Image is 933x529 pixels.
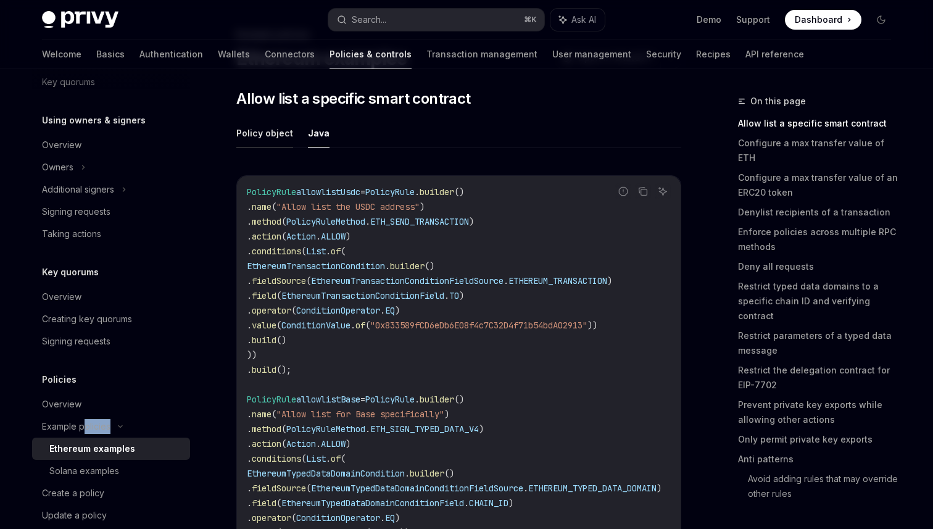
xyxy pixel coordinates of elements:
[247,512,252,523] span: .
[42,372,77,387] h5: Policies
[504,275,508,286] span: .
[247,423,252,435] span: .
[296,186,360,198] span: allowlistUsdc
[247,231,252,242] span: .
[459,290,464,301] span: )
[311,483,523,494] span: EthereumTypedDataDomainConditionFieldSource
[410,468,444,479] span: builder
[276,409,444,420] span: "Allow list for Base specifically"
[738,360,901,395] a: Restrict the delegation contract for EIP-7702
[281,438,286,449] span: (
[252,290,276,301] span: field
[352,12,386,27] div: Search...
[247,335,252,346] span: .
[252,320,276,331] span: value
[395,512,400,523] span: )
[738,395,901,430] a: Prevent private key exports while allowing other actions
[738,168,901,202] a: Configure a max transfer value of an ERC20 token
[306,453,326,464] span: List
[247,394,296,405] span: PolicyRule
[49,464,119,478] div: Solana examples
[306,275,311,286] span: (
[252,409,272,420] span: name
[523,483,528,494] span: .
[738,326,901,360] a: Restrict parameters of a typed data message
[252,498,276,509] span: field
[252,335,276,346] span: build
[738,430,901,449] a: Only permit private key exports
[286,438,316,449] span: Action
[276,201,420,212] span: "Allow list the USDC address"
[272,201,276,212] span: (
[252,483,306,494] span: fieldSource
[552,40,631,69] a: User management
[738,114,901,133] a: Allow list a specific smart contract
[252,231,281,242] span: action
[291,305,296,316] span: (
[738,133,901,168] a: Configure a max transfer value of ETH
[247,438,252,449] span: .
[331,246,341,257] span: of
[524,15,537,25] span: ⌘ K
[252,512,291,523] span: operator
[42,227,101,241] div: Taking actions
[871,10,891,30] button: Toggle dark mode
[738,222,901,257] a: Enforce policies across multiple RPC methods
[247,275,252,286] span: .
[346,438,350,449] span: )
[508,275,607,286] span: ETHEREUM_TRANSACTION
[341,453,346,464] span: (
[405,468,410,479] span: .
[385,260,390,272] span: .
[326,453,331,464] span: .
[646,40,681,69] a: Security
[247,453,252,464] span: .
[276,290,281,301] span: (
[350,320,355,331] span: .
[42,160,73,175] div: Owners
[281,231,286,242] span: (
[360,186,365,198] span: =
[370,320,587,331] span: "0x833589fCD6eDb6E08f4c7C32D4f71b54bdA02913"
[425,260,434,272] span: ()
[385,305,395,316] span: EQ
[281,216,286,227] span: (
[346,231,350,242] span: )
[657,483,661,494] span: )
[635,183,651,199] button: Copy the contents from the code block
[420,186,454,198] span: builder
[736,14,770,26] a: Support
[286,231,316,242] span: Action
[247,260,385,272] span: EthereumTransactionCondition
[32,438,190,460] a: Ethereum examples
[738,257,901,277] a: Deny all requests
[252,453,301,464] span: conditions
[454,186,464,198] span: ()
[32,504,190,527] a: Update a policy
[218,40,250,69] a: Wallets
[281,320,350,331] span: ConditionValue
[247,483,252,494] span: .
[32,482,190,504] a: Create a policy
[420,394,454,405] span: builder
[697,14,721,26] a: Demo
[281,423,286,435] span: (
[550,9,605,31] button: Ask AI
[32,134,190,156] a: Overview
[32,201,190,223] a: Signing requests
[247,468,405,479] span: EthereumTypedDataDomainCondition
[265,40,315,69] a: Connectors
[380,512,385,523] span: .
[311,275,504,286] span: EthereumTransactionConditionFieldSource
[508,498,513,509] span: )
[276,320,281,331] span: (
[390,260,425,272] span: builder
[247,498,252,509] span: .
[444,290,449,301] span: .
[32,393,190,415] a: Overview
[330,40,412,69] a: Policies & controls
[395,305,400,316] span: )
[326,246,331,257] span: .
[276,498,281,509] span: (
[341,246,346,257] span: (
